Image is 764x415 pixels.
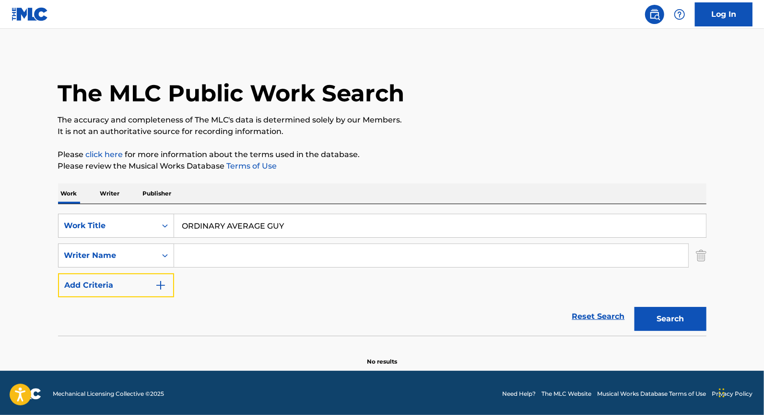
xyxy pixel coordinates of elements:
p: Please for more information about the terms used in the database. [58,149,706,160]
div: Help [670,5,689,24]
span: Mechanical Licensing Collective © 2025 [53,390,164,398]
a: The MLC Website [541,390,591,398]
a: Musical Works Database Terms of Use [597,390,706,398]
img: Delete Criterion [696,244,706,268]
p: Work [58,183,80,204]
div: Drag [719,378,725,407]
a: Log In [695,2,752,26]
a: Terms of Use [225,161,277,171]
p: Please review the Musical Works Database [58,160,706,172]
div: Work Title [64,220,151,232]
img: MLC Logo [12,7,48,21]
p: The accuracy and completeness of The MLC's data is determined solely by our Members. [58,114,706,126]
a: Need Help? [502,390,536,398]
img: 9d2ae6d4665cec9f34b9.svg [155,280,166,291]
form: Search Form [58,214,706,336]
a: click here [86,150,123,159]
a: Privacy Policy [712,390,752,398]
p: Writer [97,183,123,204]
iframe: Chat Widget [716,369,764,415]
a: Public Search [645,5,664,24]
img: search [649,9,660,20]
h1: The MLC Public Work Search [58,79,405,108]
img: help [674,9,685,20]
button: Search [635,307,706,331]
a: Reset Search [567,306,630,327]
p: Publisher [140,183,175,204]
p: It is not an authoritative source for recording information. [58,126,706,137]
button: Add Criteria [58,273,174,297]
div: Writer Name [64,250,151,261]
p: No results [367,346,397,366]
